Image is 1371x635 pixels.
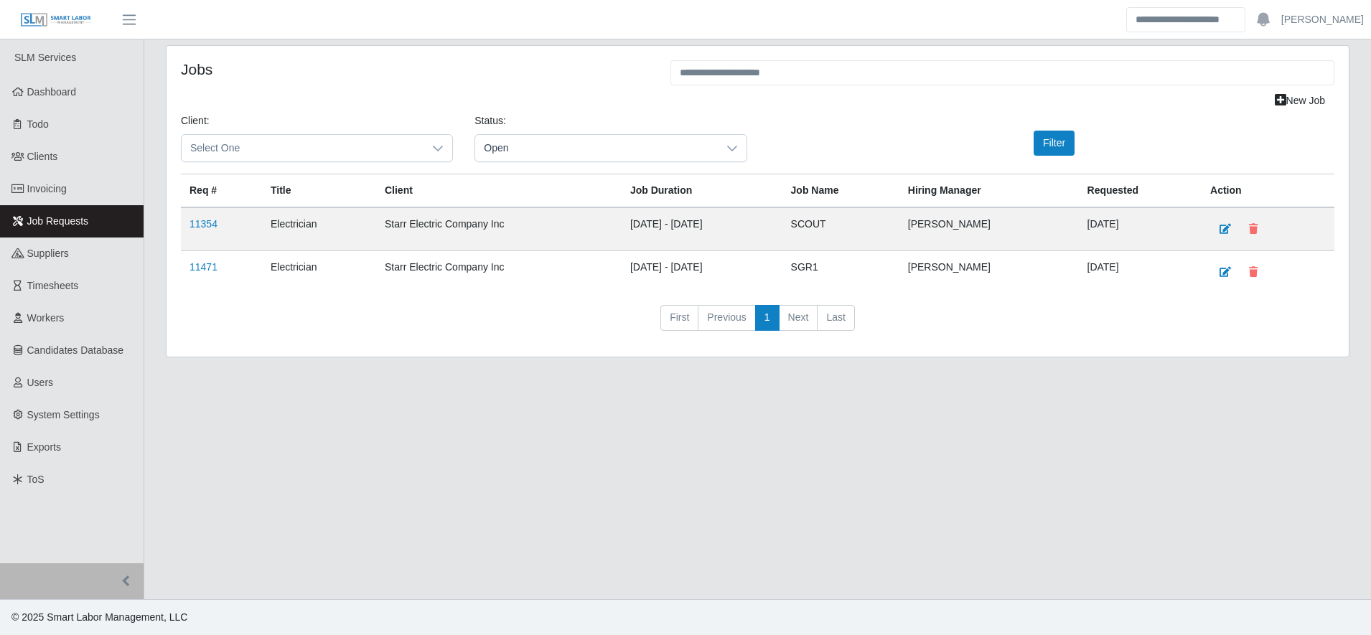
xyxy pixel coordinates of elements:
nav: pagination [181,305,1334,342]
label: Status: [474,113,506,128]
label: Client: [181,113,210,128]
span: ToS [27,474,45,485]
span: Open [475,135,717,161]
a: [PERSON_NAME] [1281,12,1364,27]
span: SLM Services [14,52,76,63]
th: Req # [181,174,262,208]
td: [DATE] - [DATE] [622,251,782,294]
span: Todo [27,118,49,130]
span: Workers [27,312,65,324]
td: [DATE] - [DATE] [622,207,782,251]
span: Exports [27,441,61,453]
th: Job Duration [622,174,782,208]
th: Job Name [782,174,899,208]
a: New Job [1265,88,1334,113]
td: Starr Electric Company Inc [376,207,622,251]
td: [PERSON_NAME] [899,207,1079,251]
th: Requested [1079,174,1202,208]
span: Candidates Database [27,344,124,356]
span: Select One [182,135,424,161]
span: Dashboard [27,86,77,98]
span: Timesheets [27,280,79,291]
span: Suppliers [27,248,69,259]
td: SGR1 [782,251,899,294]
td: Electrician [262,251,376,294]
input: Search [1126,7,1245,32]
span: Invoicing [27,183,67,194]
th: Hiring Manager [899,174,1079,208]
span: Job Requests [27,215,89,227]
button: Filter [1034,131,1075,156]
td: Starr Electric Company Inc [376,251,622,294]
span: Users [27,377,54,388]
td: [DATE] [1079,207,1202,251]
th: Title [262,174,376,208]
th: Client [376,174,622,208]
span: © 2025 Smart Labor Management, LLC [11,611,187,623]
h4: Jobs [181,60,649,78]
img: SLM Logo [20,12,92,28]
a: 11471 [189,261,217,273]
a: 1 [755,305,780,331]
td: Electrician [262,207,376,251]
span: System Settings [27,409,100,420]
span: Clients [27,151,58,162]
td: [DATE] [1079,251,1202,294]
a: 11354 [189,218,217,230]
td: SCOUT [782,207,899,251]
td: [PERSON_NAME] [899,251,1079,294]
th: Action [1202,174,1334,208]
